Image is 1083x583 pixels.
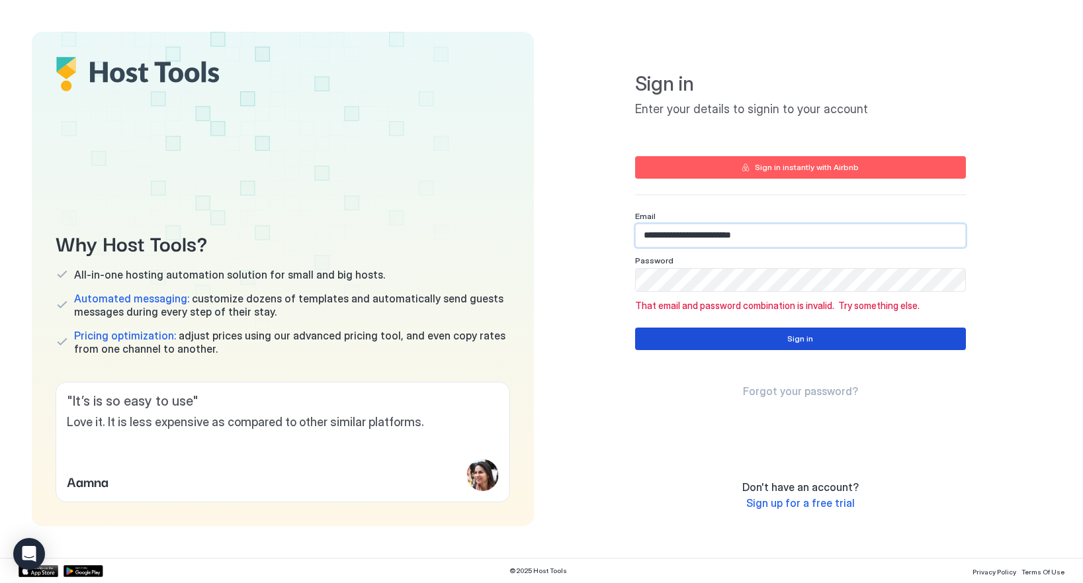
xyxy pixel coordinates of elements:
[743,384,858,398] a: Forgot your password?
[973,568,1016,576] span: Privacy Policy
[64,565,103,577] a: Google Play Store
[746,496,855,510] span: Sign up for a free trial
[746,496,855,510] a: Sign up for a free trial
[973,564,1016,578] a: Privacy Policy
[74,329,176,342] span: Pricing optimization:
[19,565,58,577] a: App Store
[635,211,656,221] span: Email
[635,102,966,117] span: Enter your details to signin to your account
[1021,564,1064,578] a: Terms Of Use
[67,471,108,491] span: Aamna
[56,228,510,257] span: Why Host Tools?
[509,566,567,575] span: © 2025 Host Tools
[635,156,966,179] button: Sign in instantly with Airbnb
[74,292,189,305] span: Automated messaging:
[74,292,510,318] span: customize dozens of templates and automatically send guests messages during every step of their s...
[74,268,385,281] span: All-in-one hosting automation solution for small and big hosts.
[13,538,45,570] div: Open Intercom Messenger
[636,224,965,247] input: Input Field
[787,333,813,345] div: Sign in
[635,255,673,265] span: Password
[74,329,510,355] span: adjust prices using our advanced pricing tool, and even copy rates from one channel to another.
[635,300,966,312] span: That email and password combination is invalid. Try something else.
[635,328,966,350] button: Sign in
[636,269,965,291] input: Input Field
[1021,568,1064,576] span: Terms Of Use
[742,480,859,494] span: Don't have an account?
[67,415,499,430] span: Love it. It is less expensive as compared to other similar platforms.
[755,161,859,173] div: Sign in instantly with Airbnb
[635,71,966,97] span: Sign in
[67,393,499,410] span: " It’s is so easy to use "
[467,459,499,491] div: profile
[743,384,858,398] span: Forgot your password?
